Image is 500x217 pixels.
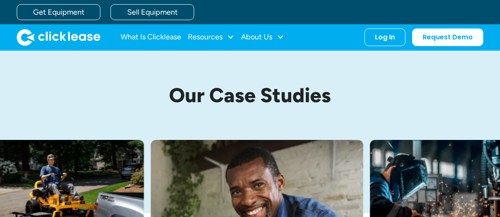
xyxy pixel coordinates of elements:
img: Clicklease logo [17,29,100,46]
a: Sell Equipment [110,4,194,20]
h1: Our Case Studies [54,84,447,106]
a: home [17,29,100,46]
a: What Is Clicklease [121,29,181,46]
div: Log In [375,33,395,41]
div: Resources [188,29,234,46]
a: Request Demo [412,28,483,46]
a: Get Equipment [17,4,100,20]
div: About Us [241,29,284,46]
